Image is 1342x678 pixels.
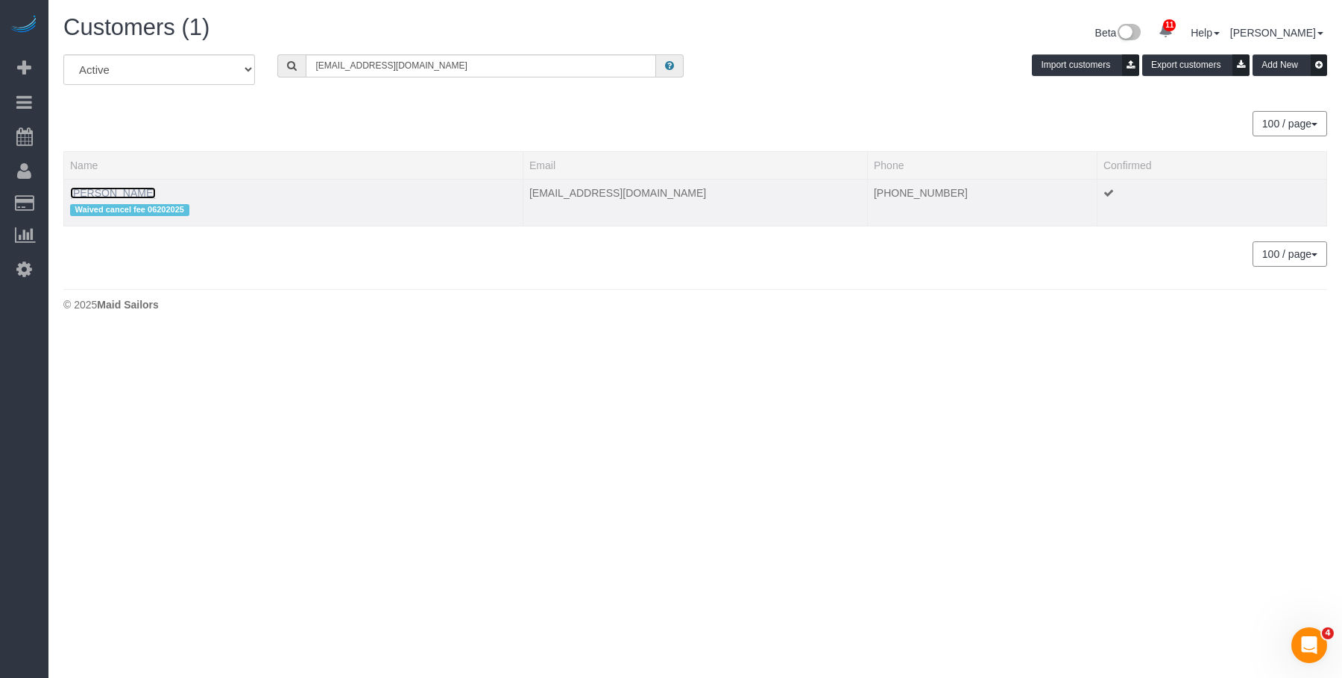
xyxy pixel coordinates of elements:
th: Phone [867,151,1097,179]
img: Automaid Logo [9,15,39,36]
strong: Maid Sailors [97,299,158,311]
th: Email [523,151,867,179]
td: Phone [867,179,1097,226]
div: © 2025 [63,297,1327,312]
button: Add New [1253,54,1327,76]
button: 100 / page [1253,241,1327,267]
button: Import customers [1032,54,1139,76]
th: Confirmed [1097,151,1326,179]
a: 11 [1151,15,1180,48]
span: Customers (1) [63,14,210,40]
img: New interface [1116,24,1141,43]
a: [PERSON_NAME] [1230,27,1323,39]
span: 11 [1163,19,1176,31]
nav: Pagination navigation [1253,241,1327,267]
nav: Pagination navigation [1253,111,1327,136]
input: Search customers ... [306,54,656,77]
td: Name [64,179,523,226]
a: [PERSON_NAME] [70,187,156,199]
iframe: Intercom live chat [1291,627,1327,663]
span: Waived cancel fee 06202025 [70,204,189,216]
button: Export customers [1142,54,1250,76]
div: Tags [70,200,517,220]
th: Name [64,151,523,179]
span: 4 [1322,627,1334,639]
button: 100 / page [1253,111,1327,136]
td: Email [523,179,867,226]
a: Help [1191,27,1220,39]
a: Beta [1095,27,1141,39]
td: Confirmed [1097,179,1326,226]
